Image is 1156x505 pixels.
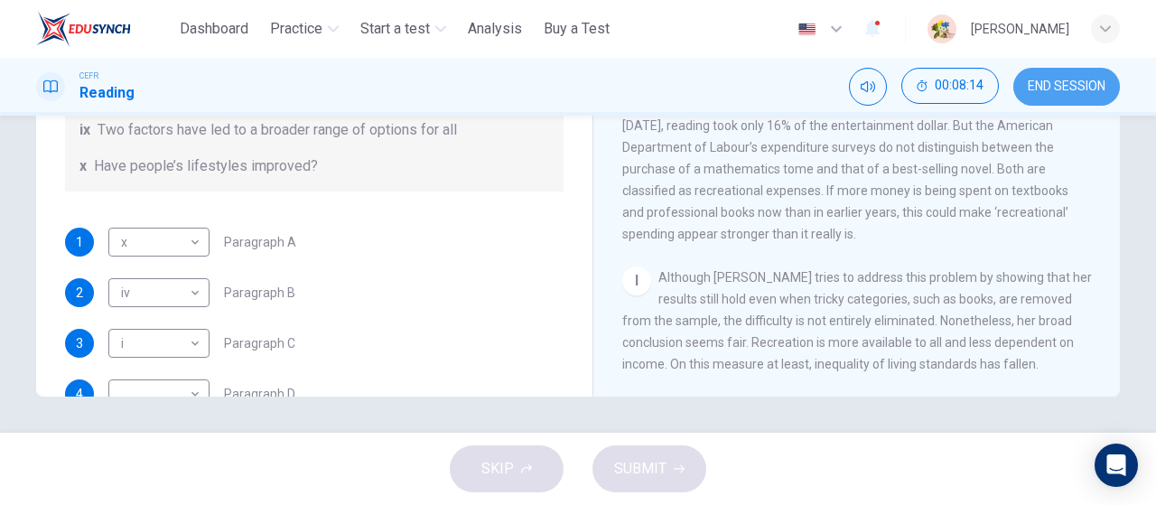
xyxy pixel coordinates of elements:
div: Hide [901,68,999,106]
span: CEFR [79,70,98,82]
span: 1 [76,236,83,248]
span: Paragraph C [224,337,295,350]
button: Dashboard [172,13,256,45]
h1: Reading [79,82,135,104]
span: 00:08:14 [935,79,984,93]
button: Start a test [353,13,453,45]
span: Dashboard [180,18,248,40]
span: Two factors have led to a broader range of options for all [98,119,457,141]
div: x [108,217,203,268]
span: x [79,155,87,177]
a: ELTC logo [36,11,172,47]
div: iv [108,267,203,319]
img: en [796,23,818,36]
div: Mute [849,68,887,106]
span: 2 [76,286,83,299]
div: [PERSON_NAME] [971,18,1069,40]
span: Paragraph B [224,286,295,299]
span: Practice [270,18,322,40]
span: Paragraph D [224,388,295,400]
button: Analysis [461,13,529,45]
div: i [108,318,203,369]
span: ix [79,119,90,141]
button: Buy a Test [536,13,617,45]
span: Paragraph A [224,236,296,248]
img: ELTC logo [36,11,131,47]
span: Although [PERSON_NAME] tries to address this problem by showing that her results still hold even ... [622,270,1092,371]
div: I [622,267,651,295]
button: END SESSION [1013,68,1120,106]
div: Open Intercom Messenger [1095,444,1138,487]
span: Analysis [468,18,522,40]
span: Start a test [360,18,430,40]
img: Profile picture [928,14,956,43]
span: Buy a Test [544,18,610,40]
span: Have people’s lifestyles improved? [94,155,318,177]
span: END SESSION [1028,79,1105,94]
button: Practice [263,13,346,45]
span: 4 [76,388,83,400]
span: 3 [76,337,83,350]
button: 00:08:14 [901,68,999,104]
